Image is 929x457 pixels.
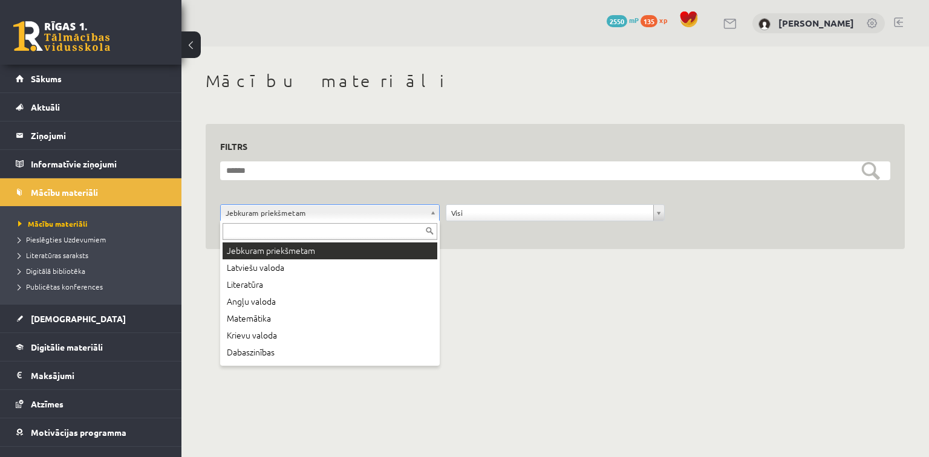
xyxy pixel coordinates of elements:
div: Dabaszinības [223,344,437,361]
div: Krievu valoda [223,327,437,344]
div: Datorika [223,361,437,378]
div: Matemātika [223,310,437,327]
div: Literatūra [223,276,437,293]
div: Jebkuram priekšmetam [223,242,437,259]
div: Angļu valoda [223,293,437,310]
div: Latviešu valoda [223,259,437,276]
